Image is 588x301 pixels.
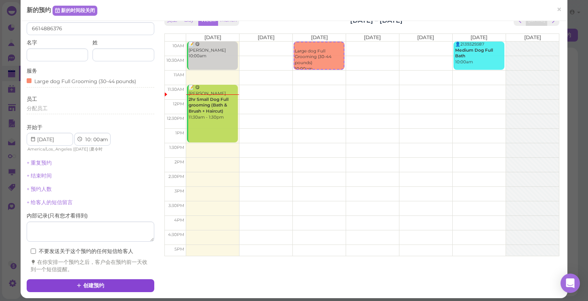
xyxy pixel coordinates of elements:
span: 10am [172,43,184,48]
b: 2hr Small Dog Full grooming (Bath & Brush + Haircut) [189,97,229,114]
div: 在你安排一个预约之后，客户会在预约前一天收到一个短信提醒。 [31,259,150,273]
a: + 结束时间 [27,173,52,179]
label: 姓 [92,39,98,46]
div: | | [27,146,117,153]
div: 📝 😋 [PERSON_NAME] 11:30am - 1:30pm [188,85,238,120]
span: [DATE] [524,34,541,40]
span: 4:30pm [168,232,184,237]
div: 📝 😋 [PERSON_NAME] 10:00am [188,42,238,59]
a: + 预约人数 [27,186,52,192]
div: Large dog Full Grooming (30-44 pounds) 10:00am [294,42,344,72]
span: America/Los_Angeles [27,146,72,152]
span: 4pm [174,217,184,223]
label: 开始于 [27,124,42,131]
div: Open Intercom Messenger [561,274,580,293]
span: 3:30pm [168,203,184,208]
span: 1:30pm [169,145,184,150]
div: Large dog Full Grooming (30-44 pounds) [27,77,136,85]
a: 新的时间段关闭 [52,6,97,15]
span: 2pm [174,159,184,165]
span: [DATE] [417,34,434,40]
a: + 重复预约 [27,160,52,166]
label: 服务 [27,67,37,75]
span: [DATE] [311,34,328,40]
label: 内部记录 ( 只有您才看得到 ) [27,212,88,219]
span: [DATE] [364,34,381,40]
span: 夏令时 [90,146,103,152]
span: [DATE] [258,34,275,40]
span: 11:30am [168,87,184,92]
span: [DATE] [470,34,487,40]
span: 12pm [173,101,184,107]
input: 不要发送关于这个预约的任何短信给客人 [31,249,36,254]
span: 1pm [175,130,184,136]
label: 员工 [27,96,37,103]
span: 新的预约 [27,6,52,14]
b: Medium Dog Full Bath [455,48,493,59]
span: 分配员工 [27,105,48,111]
span: × [556,4,562,15]
button: 创建预约 [27,279,154,292]
span: 12:30pm [167,116,184,121]
span: 10:30am [166,58,184,63]
span: [DATE] [74,146,88,152]
div: 👤2139329387 10:00am [455,42,504,65]
span: 11am [174,72,184,77]
span: 5pm [174,247,184,252]
a: + 给客人的短信留言 [27,199,73,205]
span: 3pm [174,188,184,194]
label: 不要发送关于这个预约的任何短信给客人 [31,248,133,255]
span: [DATE] [204,34,221,40]
input: 搜索名字或电话 [27,22,154,35]
label: 名字 [27,39,37,46]
span: 2:30pm [168,174,184,179]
